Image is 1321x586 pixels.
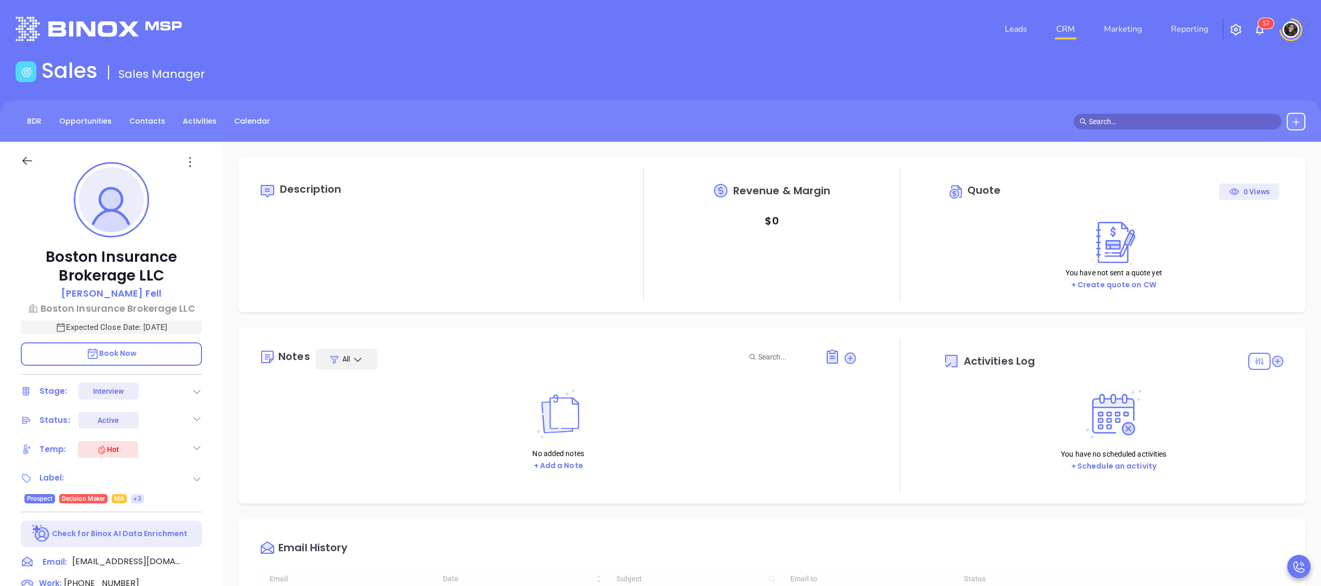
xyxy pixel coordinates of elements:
a: Leads [1001,19,1031,39]
div: Active [98,412,119,429]
a: Calendar [228,113,276,130]
span: Quote [967,183,1001,197]
img: Circle dollar [948,183,965,200]
span: +3 [133,493,141,504]
div: Hot [97,443,119,456]
a: + Create quote on CW [1071,279,1156,290]
span: [EMAIL_ADDRESS][DOMAIN_NAME] [72,555,181,568]
span: All [342,354,350,364]
img: Ai-Enrich-DaqCidB-.svg [32,525,50,543]
input: Search… [1089,116,1276,127]
a: [PERSON_NAME] Fell [61,286,161,301]
div: Label: [39,470,64,486]
span: Sales Manager [118,66,205,82]
a: Opportunities [53,113,118,130]
span: 7 [1266,20,1270,27]
div: Notes [278,351,310,362]
span: Email: [43,555,67,569]
img: profile-user [79,167,144,232]
div: Status: [39,412,70,428]
a: Boston Insurance Brokerage LLC [21,301,202,315]
p: [PERSON_NAME] Fell [61,286,161,300]
a: Marketing [1100,19,1146,39]
div: Email History [278,542,347,556]
a: Reporting [1167,19,1212,39]
button: + Add a Note [531,460,586,472]
h1: Sales [42,58,98,83]
a: BDR [21,113,48,130]
p: Boston Insurance Brokerage LLC [21,248,202,285]
div: Temp: [39,442,66,457]
img: user [1283,21,1299,38]
img: Activities [1086,390,1142,439]
div: 0 Views [1229,183,1270,200]
p: $ 0 [765,211,778,230]
span: Decision Maker [62,493,105,504]
div: Stage: [39,383,68,399]
span: Revenue & Margin [733,185,831,196]
button: + Create quote on CW [1068,279,1160,291]
sup: 57 [1258,18,1274,29]
span: search [1080,118,1087,125]
img: iconNotification [1253,23,1266,36]
a: Contacts [123,113,171,130]
p: Check for Binox AI Data Enrichment [52,528,187,539]
span: Activities Log [964,356,1035,366]
p: No added notes [531,448,586,459]
input: Search... [758,351,813,363]
span: MA [114,493,124,504]
span: Book Now [86,348,137,358]
button: + Schedule an activity [1068,460,1160,472]
img: logo [16,17,182,41]
img: Create on CWSell [1086,218,1142,267]
a: Activities [177,113,223,130]
img: iconSetting [1230,23,1242,36]
div: Interview [93,383,124,399]
a: CRM [1052,19,1079,39]
span: 5 [1262,20,1266,27]
span: Prospect [27,493,52,504]
p: You have no scheduled activities [1061,448,1166,460]
p: Expected Close Date: [DATE] [21,321,202,334]
img: Notes [530,389,586,438]
p: You have not sent a quote yet [1066,267,1162,278]
span: Description [280,182,341,196]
